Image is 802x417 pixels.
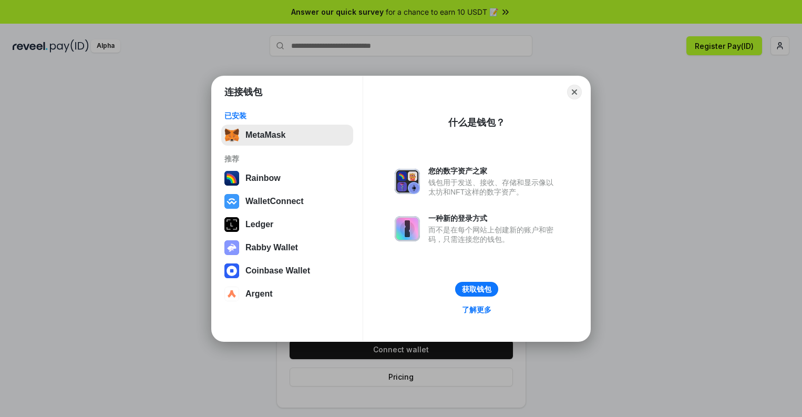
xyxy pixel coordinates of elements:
img: svg+xml,%3Csvg%20width%3D%2228%22%20height%3D%2228%22%20viewBox%3D%220%200%2028%2028%22%20fill%3D... [224,194,239,209]
div: Argent [245,289,273,299]
div: 了解更多 [462,305,491,314]
div: WalletConnect [245,197,304,206]
div: Coinbase Wallet [245,266,310,276]
img: svg+xml,%3Csvg%20xmlns%3D%22http%3A%2F%2Fwww.w3.org%2F2000%2Fsvg%22%20fill%3D%22none%22%20viewBox... [224,240,239,255]
button: Ledger [221,214,353,235]
div: 钱包用于发送、接收、存储和显示像以太坊和NFT这样的数字资产。 [428,178,559,197]
img: svg+xml,%3Csvg%20xmlns%3D%22http%3A%2F%2Fwww.w3.org%2F2000%2Fsvg%22%20width%3D%2228%22%20height%3... [224,217,239,232]
button: MetaMask [221,125,353,146]
button: WalletConnect [221,191,353,212]
img: svg+xml,%3Csvg%20width%3D%2228%22%20height%3D%2228%22%20viewBox%3D%220%200%2028%2028%22%20fill%3D... [224,263,239,278]
button: Rabby Wallet [221,237,353,258]
img: svg+xml,%3Csvg%20width%3D%22120%22%20height%3D%22120%22%20viewBox%3D%220%200%20120%20120%22%20fil... [224,171,239,186]
h1: 连接钱包 [224,86,262,98]
div: Rainbow [245,174,281,183]
div: 已安装 [224,111,350,120]
div: 什么是钱包？ [448,116,505,129]
button: Coinbase Wallet [221,260,353,281]
img: svg+xml,%3Csvg%20fill%3D%22none%22%20height%3D%2233%22%20viewBox%3D%220%200%2035%2033%22%20width%... [224,128,239,143]
button: Argent [221,283,353,304]
div: 而不是在每个网站上创建新的账户和密码，只需连接您的钱包。 [428,225,559,244]
a: 了解更多 [456,303,498,317]
div: 推荐 [224,154,350,164]
div: 您的数字资产之家 [428,166,559,176]
img: svg+xml,%3Csvg%20xmlns%3D%22http%3A%2F%2Fwww.w3.org%2F2000%2Fsvg%22%20fill%3D%22none%22%20viewBox... [395,169,420,194]
div: Rabby Wallet [245,243,298,252]
div: Ledger [245,220,273,229]
img: svg+xml,%3Csvg%20xmlns%3D%22http%3A%2F%2Fwww.w3.org%2F2000%2Fsvg%22%20fill%3D%22none%22%20viewBox... [395,216,420,241]
div: 获取钱包 [462,284,491,294]
button: Rainbow [221,168,353,189]
button: Close [567,85,582,99]
div: MetaMask [245,130,285,140]
div: 一种新的登录方式 [428,213,559,223]
button: 获取钱包 [455,282,498,297]
img: svg+xml,%3Csvg%20width%3D%2228%22%20height%3D%2228%22%20viewBox%3D%220%200%2028%2028%22%20fill%3D... [224,287,239,301]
